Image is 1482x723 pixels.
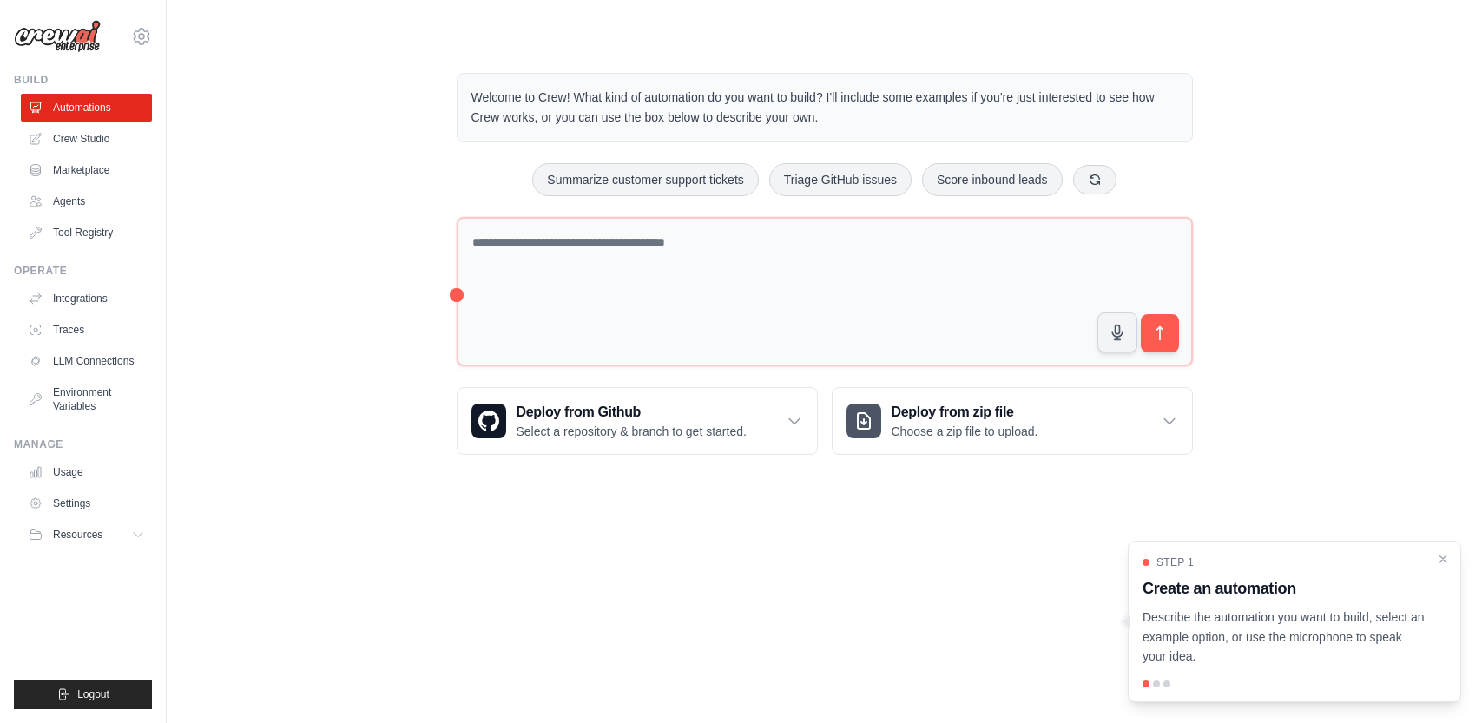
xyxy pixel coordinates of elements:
img: Logo [14,20,101,53]
button: Logout [14,680,152,709]
button: Triage GitHub issues [769,163,912,196]
p: Choose a zip file to upload. [892,423,1038,440]
a: Integrations [21,285,152,312]
a: Usage [21,458,152,486]
h3: Deploy from Github [517,402,747,423]
a: Automations [21,94,152,122]
h3: Create an automation [1143,576,1426,601]
button: Close walkthrough [1436,552,1450,566]
a: Agents [21,187,152,215]
a: Marketplace [21,156,152,184]
a: Settings [21,490,152,517]
div: Manage [14,437,152,451]
p: Select a repository & branch to get started. [517,423,747,440]
span: Logout [77,687,109,701]
a: Traces [21,316,152,344]
iframe: Chat Widget [1395,640,1482,723]
span: Step 1 [1156,555,1194,569]
a: Environment Variables [21,378,152,420]
button: Score inbound leads [922,163,1063,196]
p: Describe the automation you want to build, select an example option, or use the microphone to spe... [1143,608,1426,667]
a: LLM Connections [21,347,152,375]
div: Build [14,73,152,87]
button: Summarize customer support tickets [532,163,758,196]
button: Resources [21,521,152,549]
a: Crew Studio [21,125,152,153]
a: Tool Registry [21,219,152,246]
p: Welcome to Crew! What kind of automation do you want to build? I'll include some examples if you'... [471,88,1178,128]
div: Operate [14,264,152,278]
h3: Deploy from zip file [892,402,1038,423]
span: Resources [53,528,102,542]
